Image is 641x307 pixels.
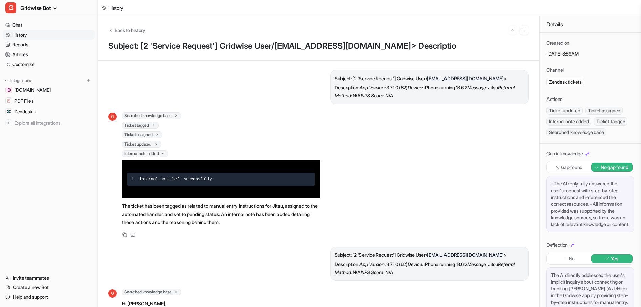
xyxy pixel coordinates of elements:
[601,164,628,171] p: No gap found
[546,50,634,57] p: [DATE] 8:59AM
[546,107,583,115] span: Ticket updated
[14,108,32,115] p: Zendesk
[3,60,95,69] a: Customize
[139,177,214,182] span: Internal note left successfully.
[122,131,162,138] span: Ticket assigned
[14,117,92,128] span: Explore all integrations
[3,50,95,59] a: Articles
[122,112,181,119] span: Searched knowledge base
[546,176,634,232] div: - The AI reply fully answered the user's request with step-by-step instructions and referenced th...
[546,40,570,46] p: Created on
[335,85,515,98] em: Referral Method
[546,150,583,157] p: Gap in knowledge
[108,289,117,298] span: G
[335,260,524,277] p: Description: : 3.71.0 (62) : iPhone running 18.6.2 : Jitsu : N/A : N/A
[4,78,9,83] img: expand menu
[335,74,524,83] p: Subject: [2 'Service Request'] Gridwise User/ >
[546,67,564,73] p: Channel
[7,110,11,114] img: Zendesk
[20,3,51,13] span: Gridwise Bot
[3,283,95,292] a: Create a new Bot
[122,122,159,129] span: Ticket tagged
[5,2,16,13] span: G
[361,93,383,98] em: NPS Score
[540,16,641,33] div: Details
[7,88,11,92] img: gridwise.io
[115,27,145,34] span: Back to history
[131,175,134,183] div: 1
[427,75,503,81] a: [EMAIL_ADDRESS][DOMAIN_NAME]
[122,150,168,157] span: Internal note added
[10,78,31,83] p: Integrations
[3,118,95,128] a: Explore all integrations
[569,255,575,262] p: No
[408,261,422,267] em: Device
[122,289,181,295] span: Searched knowledge base
[14,87,51,93] span: [DOMAIN_NAME]
[3,77,33,84] button: Integrations
[408,85,422,90] em: Device
[335,251,524,259] p: Subject: [2 'Service Request'] Gridwise User/ >
[546,117,591,126] span: Internal note added
[86,78,91,83] img: menu_add.svg
[3,85,95,95] a: gridwise.io[DOMAIN_NAME]
[108,27,145,34] button: Back to history
[508,26,517,35] button: Go to previous session
[361,269,383,275] em: NPS Score
[611,255,618,262] p: Yes
[359,85,385,90] em: App Version
[585,107,623,115] span: Ticket assigned
[335,261,515,275] em: Referral Method
[546,96,562,103] p: Actions
[7,99,11,103] img: PDF Files
[546,242,568,248] p: Deflection
[549,79,582,85] p: Zendesk tickets
[467,261,486,267] em: Message
[3,30,95,40] a: History
[122,141,161,148] span: Ticket updated
[3,292,95,302] a: Help and support
[546,128,606,136] span: Searched knowledge base
[108,41,529,51] p: Subject: [2 'Service Request'] Gridwise User/[EMAIL_ADDRESS][DOMAIN_NAME]> Descriptio
[3,40,95,49] a: Reports
[108,4,123,12] div: History
[3,273,95,283] a: Invite teammates
[427,252,503,258] a: [EMAIL_ADDRESS][DOMAIN_NAME]
[520,26,529,35] button: Go to next session
[3,20,95,30] a: Chat
[510,27,515,33] img: Previous session
[3,96,95,106] a: PDF FilesPDF Files
[5,119,12,126] img: explore all integrations
[359,261,385,267] em: App Version
[335,84,524,100] p: Description: : 3.71.0 (62) : iPhone running 18.6.2 : Jitsu : N/A : N/A
[467,85,486,90] em: Message
[108,113,117,121] span: G
[522,27,526,33] img: Next session
[14,97,33,104] span: PDF Files
[561,164,582,171] p: Gap found
[594,117,627,126] span: Ticket tagged
[122,202,320,226] p: The ticket has been tagged as related to manual entry instructions for Jitsu, assigned to the aut...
